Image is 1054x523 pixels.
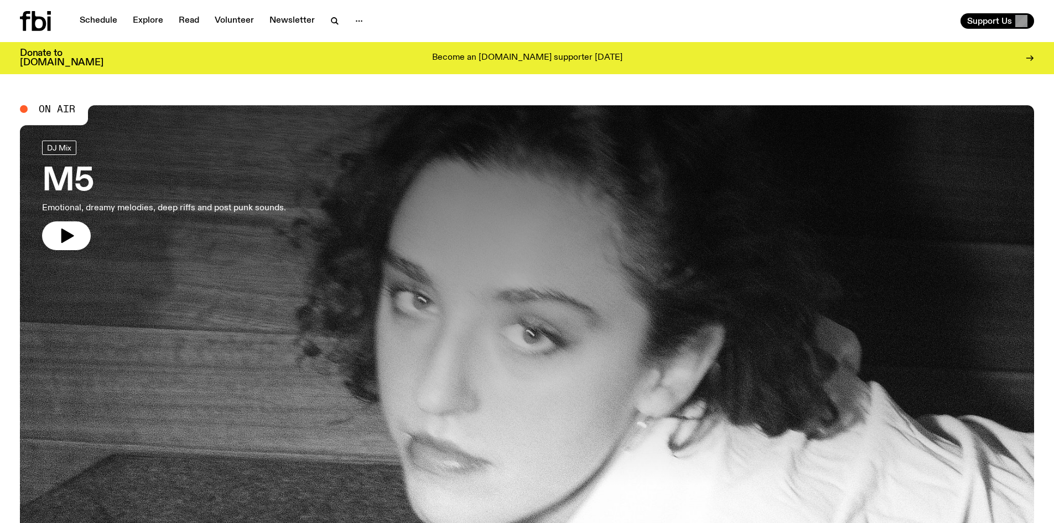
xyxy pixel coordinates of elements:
[208,13,261,29] a: Volunteer
[20,49,103,68] h3: Donate to [DOMAIN_NAME]
[967,16,1012,26] span: Support Us
[263,13,321,29] a: Newsletter
[42,166,286,197] h3: M5
[172,13,206,29] a: Read
[432,53,622,63] p: Become an [DOMAIN_NAME] supporter [DATE]
[73,13,124,29] a: Schedule
[47,143,71,152] span: DJ Mix
[39,104,75,114] span: On Air
[42,141,286,250] a: M5Emotional, dreamy melodies, deep riffs and post punk sounds.
[42,201,286,215] p: Emotional, dreamy melodies, deep riffs and post punk sounds.
[126,13,170,29] a: Explore
[960,13,1034,29] button: Support Us
[42,141,76,155] a: DJ Mix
